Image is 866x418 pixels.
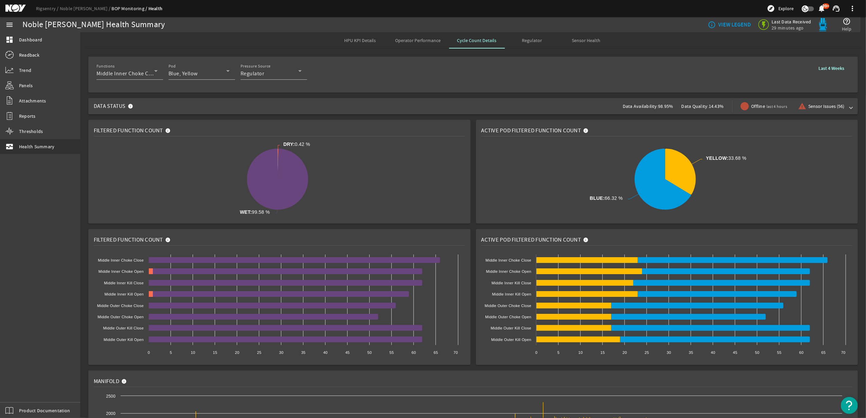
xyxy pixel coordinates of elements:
text: Middle Inner Choke Close [485,258,531,262]
text: Middle Outer Choke Open [98,315,144,319]
span: Explore [778,5,794,12]
text: 30 [667,350,671,355]
mat-icon: support_agent [832,4,840,13]
text: 2500 [106,394,116,399]
text: Middle Outer Choke Open [485,315,531,319]
tspan: WET: [240,209,252,215]
button: Last 4 Weeks [813,62,850,74]
text: 5 [557,350,559,355]
mat-icon: help_outline [843,17,851,25]
text: 30 [279,350,284,355]
mat-icon: warning [798,102,803,110]
span: Dashboard [19,36,42,43]
text: 70 [841,350,845,355]
a: Noble [PERSON_NAME] [60,5,112,12]
tspan: 66.32 % [590,195,623,201]
span: Reports [19,113,36,119]
span: Active Pod Filtered Function Count [481,127,581,134]
button: VIEW LEGEND [705,19,754,31]
span: 14.43% [709,103,724,109]
mat-icon: dashboard [5,36,14,44]
text: Middle Inner Kill Open [492,292,531,296]
button: more_vert [844,0,861,17]
text: 65 [434,350,438,355]
text: Middle Outer Kill Close [103,326,144,330]
span: Panels [19,82,33,89]
mat-icon: monitor_heart [5,142,14,151]
text: Middle Outer Choke Close [484,304,531,308]
text: 35 [689,350,693,355]
tspan: BLUE: [590,195,605,201]
mat-label: Functions [96,64,115,69]
span: Sensor Issues (56) [808,103,844,110]
a: Rigsentry [36,5,60,12]
span: Operator Performance [395,38,441,43]
b: VIEW LEGEND [719,21,751,28]
span: Help [842,25,852,32]
text: Middle Outer Kill Open [104,338,144,342]
button: 99+ [818,5,825,12]
text: 25 [257,350,262,355]
span: Product Documentation [19,407,70,414]
span: Trend [19,67,31,74]
span: Attachments [19,97,46,104]
span: Manifold [94,378,119,385]
a: Health [148,5,163,12]
span: Offline [752,103,788,110]
mat-label: Pressure Source [241,64,271,69]
text: 45 [346,350,350,355]
text: 35 [301,350,306,355]
text: Middle Outer Kill Close [491,326,531,330]
text: Middle Inner Kill Close [104,281,144,285]
span: Regulator [241,70,265,77]
a: BOP Monitoring [112,5,148,12]
text: 15 [600,350,605,355]
span: Active Pod Filtered Function Count [481,236,581,243]
text: 60 [799,350,803,355]
text: 70 [454,350,458,355]
text: 10 [578,350,583,355]
span: Middle Inner Choke Close, Middle Inner Choke Open, Middle Inner Kill Close, Middle Inner Kill Ope... [96,70,581,77]
span: Readback [19,52,39,58]
text: 5 [170,350,172,355]
text: 45 [733,350,737,355]
b: Last 4 Weeks [818,65,844,72]
button: Sensor Issues (56) [795,100,847,112]
mat-icon: explore [767,4,775,13]
tspan: 99.58 % [240,209,270,215]
tspan: 33.68 % [706,155,746,161]
text: Middle Inner Choke Close [98,258,144,262]
text: 20 [622,350,627,355]
text: Middle Inner Kill Open [104,292,144,296]
text: 65 [821,350,826,355]
text: Middle Outer Choke Close [97,304,144,308]
text: Middle Inner Kill Close [491,281,531,285]
text: 40 [323,350,328,355]
span: Regulator [522,38,542,43]
text: 25 [644,350,649,355]
span: Thresholds [19,128,43,135]
mat-icon: notifications [818,4,826,13]
text: 50 [755,350,759,355]
span: Blue, Yellow [169,70,198,77]
tspan: DRY: [283,141,295,147]
mat-label: Pod [169,64,176,69]
span: Filtered Function Count [94,236,163,243]
mat-panel-title: Data Status [94,98,136,114]
span: HPU KPI Details [344,38,376,43]
text: 20 [235,350,240,355]
tspan: 0.42 % [283,141,310,147]
text: Middle Outer Kill Open [491,338,531,342]
button: Open Resource Center [841,397,858,414]
text: 55 [777,350,781,355]
span: Last Data Received [772,19,812,25]
span: Cycle Count Details [457,38,497,43]
span: 29 minutes ago [772,25,812,31]
text: 50 [368,350,372,355]
span: 98.95% [658,103,673,109]
text: 0 [535,350,537,355]
button: Explore [764,3,796,14]
span: last 4 hours [766,104,787,109]
span: Filtered Function Count [94,127,163,134]
text: 40 [711,350,715,355]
